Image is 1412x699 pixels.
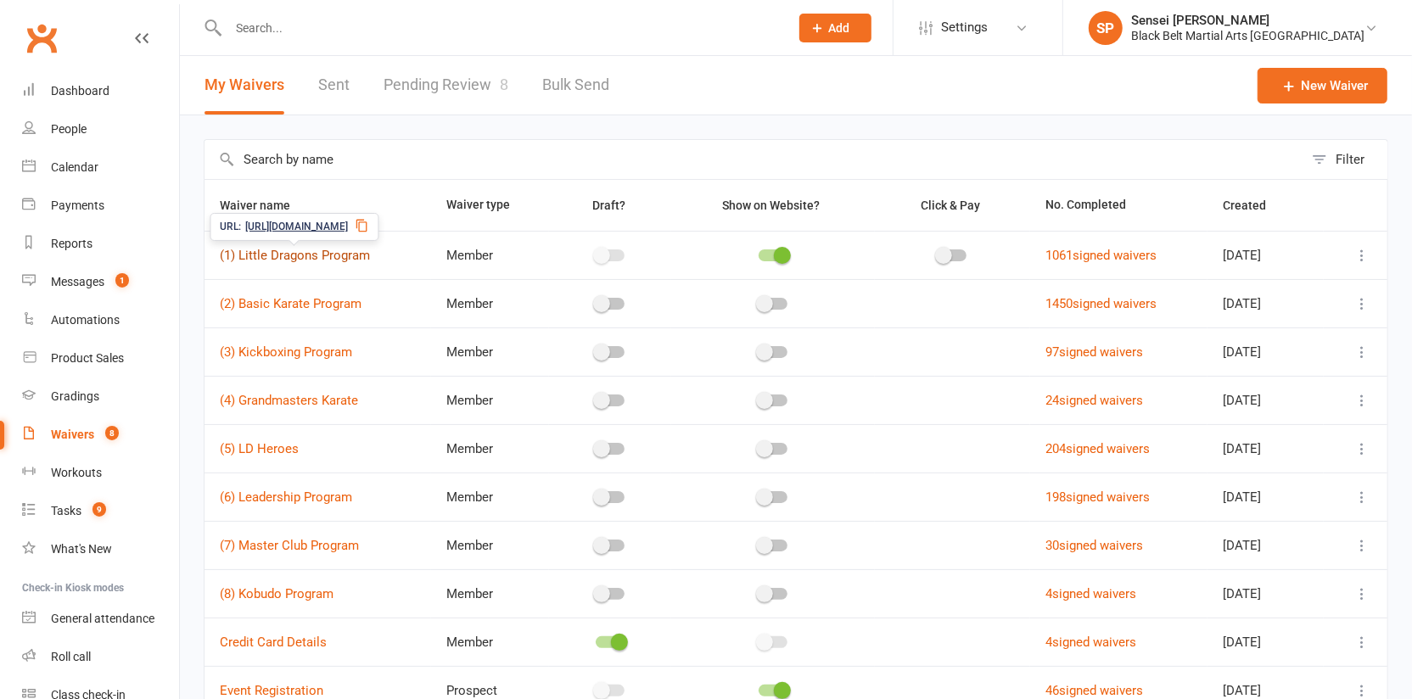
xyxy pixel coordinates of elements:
a: Messages 1 [22,263,179,301]
span: URL: [220,219,241,235]
a: (2) Basic Karate Program [220,296,361,311]
a: Tasks 9 [22,492,179,530]
th: No. Completed [1030,180,1207,231]
span: Waiver name [220,199,309,212]
a: (5) LD Heroes [220,441,299,456]
a: 97signed waivers [1045,344,1143,360]
td: Member [431,473,549,521]
div: What's New [51,542,112,556]
a: 204signed waivers [1045,441,1150,456]
a: Calendar [22,148,179,187]
td: Member [431,618,549,666]
a: Gradings [22,377,179,416]
td: Member [431,424,549,473]
div: Reports [51,237,92,250]
button: Draft? [577,195,644,215]
a: 1061signed waivers [1045,248,1157,263]
div: Workouts [51,466,102,479]
a: 4signed waivers [1045,586,1136,601]
a: New Waiver [1258,68,1387,103]
button: Show on Website? [708,195,839,215]
a: Automations [22,301,179,339]
a: 24signed waivers [1045,393,1143,408]
a: What's New [22,530,179,568]
div: People [51,122,87,136]
a: (6) Leadership Program [220,489,352,505]
input: Search by name [205,140,1303,179]
a: Roll call [22,638,179,676]
div: Messages [51,275,104,288]
span: [URL][DOMAIN_NAME] [245,219,348,235]
a: Sent [318,56,350,115]
a: (7) Master Club Program [220,538,359,553]
a: Clubworx [20,17,63,59]
span: Settings [941,8,988,47]
span: 8 [105,426,119,440]
span: Created [1223,199,1285,212]
div: Tasks [51,504,81,517]
td: Member [431,279,549,327]
a: Bulk Send [542,56,609,115]
td: [DATE] [1207,327,1324,376]
a: 1450signed waivers [1045,296,1157,311]
div: Sensei [PERSON_NAME] [1131,13,1364,28]
a: People [22,110,179,148]
div: General attendance [51,612,154,625]
a: (4) Grandmasters Karate [220,393,358,408]
div: Payments [51,199,104,212]
td: [DATE] [1207,618,1324,666]
a: Waivers 8 [22,416,179,454]
a: Reports [22,225,179,263]
a: 198signed waivers [1045,489,1150,505]
td: Member [431,327,549,376]
a: Pending Review8 [384,56,508,115]
div: Black Belt Martial Arts [GEOGRAPHIC_DATA] [1131,28,1364,43]
span: 1 [115,273,129,288]
div: Dashboard [51,84,109,98]
div: Filter [1336,149,1364,170]
td: [DATE] [1207,376,1324,424]
td: Member [431,231,549,279]
a: Payments [22,187,179,225]
div: Gradings [51,389,99,403]
a: Workouts [22,454,179,492]
a: 4signed waivers [1045,635,1136,650]
td: Member [431,521,549,569]
span: Draft? [592,199,625,212]
button: Filter [1303,140,1387,179]
span: Click & Pay [921,199,980,212]
td: [DATE] [1207,569,1324,618]
td: [DATE] [1207,279,1324,327]
div: SP [1089,11,1123,45]
button: Created [1223,195,1285,215]
a: Product Sales [22,339,179,377]
div: Automations [51,313,120,327]
span: 8 [500,75,508,93]
div: Waivers [51,428,94,441]
div: Product Sales [51,351,124,365]
td: Member [431,376,549,424]
button: My Waivers [205,56,284,115]
a: (3) Kickboxing Program [220,344,352,360]
button: Add [799,14,871,42]
a: Credit Card Details [220,635,327,650]
span: 9 [92,502,106,517]
td: [DATE] [1207,424,1324,473]
a: 30signed waivers [1045,538,1143,553]
a: Event Registration [220,683,323,698]
a: 46signed waivers [1045,683,1143,698]
td: Member [431,569,549,618]
button: Click & Pay [905,195,999,215]
td: [DATE] [1207,521,1324,569]
span: Show on Website? [723,199,821,212]
td: [DATE] [1207,473,1324,521]
button: Waiver name [220,195,309,215]
a: Dashboard [22,72,179,110]
input: Search... [223,16,777,40]
td: [DATE] [1207,231,1324,279]
a: (8) Kobudo Program [220,586,333,601]
a: General attendance kiosk mode [22,600,179,638]
div: Roll call [51,650,91,663]
a: (1) Little Dragons Program [220,248,370,263]
th: Waiver type [431,180,549,231]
